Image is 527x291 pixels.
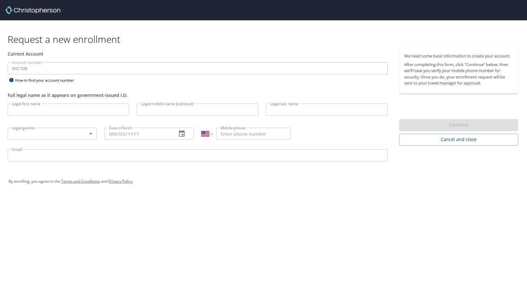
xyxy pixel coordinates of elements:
[8,33,523,45] h1: Request a new enrollment
[104,128,171,140] input: MM/DD/YYYY
[8,51,388,57] div: Current Account
[8,128,97,140] div: ​
[61,179,100,184] a: Terms and Conditions
[404,53,513,59] p: We need some basic information to create your account.
[399,134,518,145] button: Cancel and close
[5,6,60,14] img: cbt logo
[404,136,513,144] span: Cancel and close
[109,179,132,184] a: Privacy Policy
[8,92,388,98] div: Full legal name as it appears on government-issued I.D.
[8,76,87,84] div: How to find your account number
[9,173,518,189] div: By enrolling, you agree to the and .
[216,128,291,140] input: Enter phone number
[404,62,513,86] p: After completing this form, click "Continue" below, then we'll have you verify your mobile phone ...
